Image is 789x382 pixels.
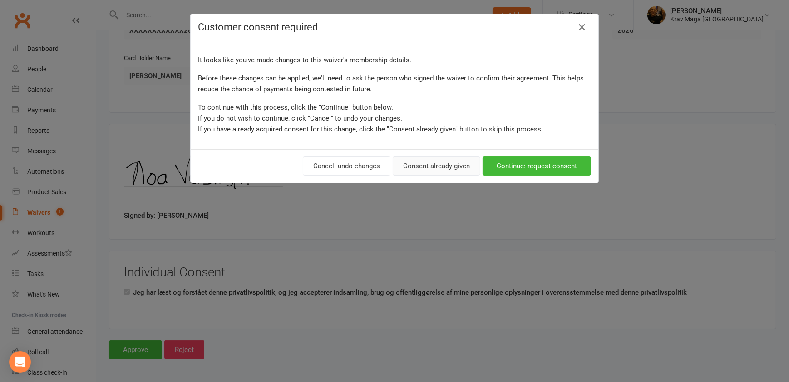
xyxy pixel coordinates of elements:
button: Consent already given [393,156,480,176]
p: Before these changes can be applied, we'll need to ask the person who signed the waiver to confir... [198,73,591,95]
span: If you have already acquired consent for this change, click the "Consent already given" button to... [198,125,543,133]
button: Cancel: undo changes [303,156,390,176]
div: Open Intercom Messenger [9,351,31,373]
p: To continue with this process, click the "Continue" button below. If you do not wish to continue,... [198,102,591,135]
span: Customer consent required [198,21,318,33]
button: Continue: request consent [483,156,591,176]
p: It looks like you've made changes to this waiver's membership details. [198,55,591,65]
button: Close [575,20,589,35]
